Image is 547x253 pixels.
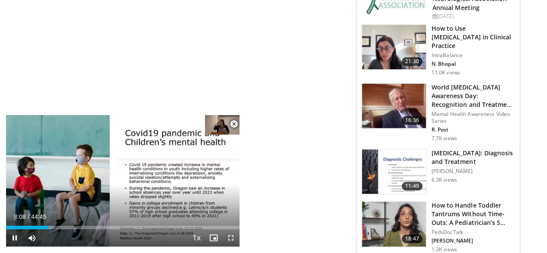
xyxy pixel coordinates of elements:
[432,237,515,244] p: [PERSON_NAME]
[432,61,515,67] p: N. Bhopal
[432,176,457,183] p: 6.3K views
[432,135,457,142] p: 7.7K views
[432,24,515,50] h3: How to Use [MEDICAL_DATA] in Clinical Practice
[14,213,26,220] span: 8:08
[361,201,515,253] a: 18:47 How to Handle Toddler Tantrums Without Time-Outs: A Pediatrician’s S… PedsDocTalk [PERSON_N...
[6,226,240,229] div: Progress Bar
[432,111,515,125] p: Mental Health Awareness Video Series
[362,202,426,247] img: 50ea502b-14b0-43c2-900c-1755f08e888a.150x105_q85_crop-smart_upscale.jpg
[432,126,515,133] p: R. Post
[31,213,46,220] span: 44:45
[361,24,515,76] a: 21:30 How to Use [MEDICAL_DATA] in Clinical Practice IntraBalance N. Bhopal 11.0K views
[222,229,240,247] button: Fullscreen
[6,115,240,247] video-js: Video Player
[432,168,515,175] p: [PERSON_NAME]
[402,234,422,243] span: 18:47
[28,213,29,220] span: /
[205,229,222,247] button: Enable picture-in-picture mode
[188,229,205,247] button: Playback Rate
[432,246,457,253] p: 1.3K views
[432,52,515,59] p: IntraBalance
[432,201,515,227] h3: How to Handle Toddler Tantrums Without Time-Outs: A Pediatrician’s S…
[432,83,515,109] h3: World [MEDICAL_DATA] Awareness Day: Recognition and Treatment of C…
[402,182,422,190] span: 11:49
[225,115,243,133] button: Close
[362,25,426,70] img: 662646f3-24dc-48fd-91cb-7f13467e765c.150x105_q85_crop-smart_upscale.jpg
[432,69,460,76] p: 11.0K views
[432,13,513,20] div: [DATE]
[402,57,422,66] span: 21:30
[432,229,515,236] p: PedsDocTalk
[362,83,426,128] img: dad9b3bb-f8af-4dab-abc0-c3e0a61b252e.150x105_q85_crop-smart_upscale.jpg
[402,116,422,125] span: 16:36
[23,229,41,247] button: Mute
[432,149,515,166] h3: [MEDICAL_DATA]: Diagnosis and Treatment
[361,149,515,195] a: 11:49 [MEDICAL_DATA]: Diagnosis and Treatment [PERSON_NAME] 6.3K views
[361,83,515,142] a: 16:36 World [MEDICAL_DATA] Awareness Day: Recognition and Treatment of C… Mental Health Awareness...
[6,229,23,247] button: Pause
[362,149,426,194] img: 6e0bc43b-d42b-409a-85fd-0f454729f2ca.150x105_q85_crop-smart_upscale.jpg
